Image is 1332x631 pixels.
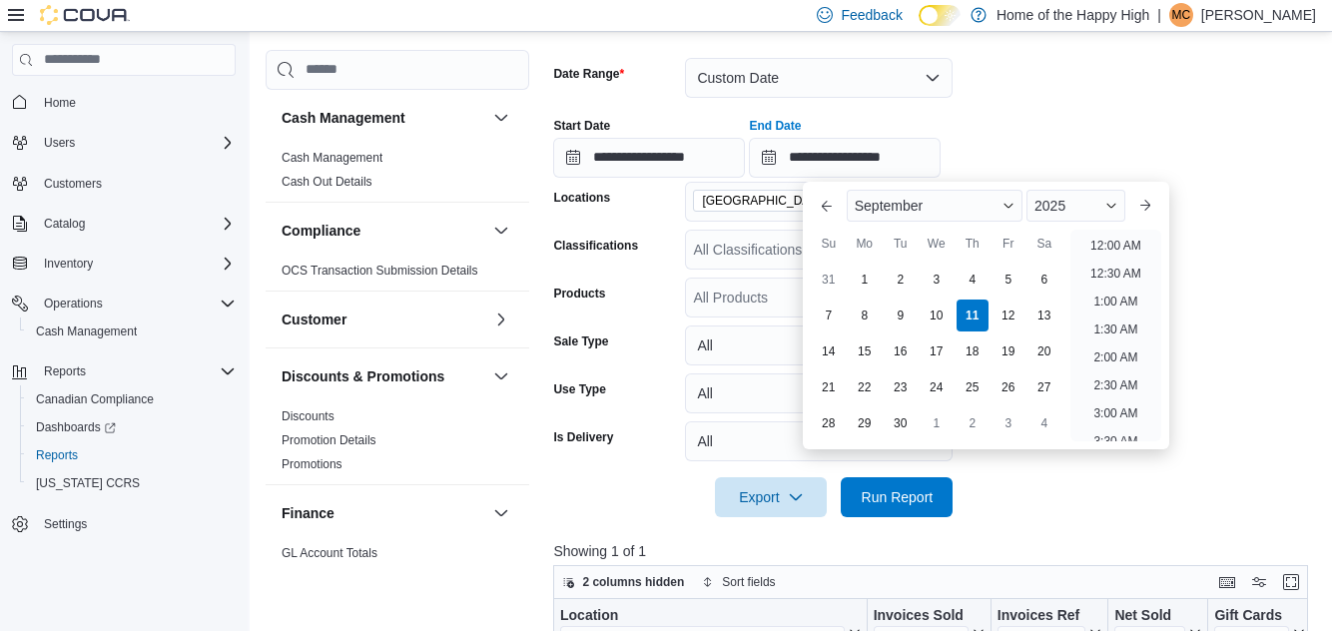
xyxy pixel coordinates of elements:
input: Press the down key to open a popover containing a calendar. [553,138,745,178]
div: Location [560,606,845,625]
a: Dashboards [28,415,124,439]
div: day-13 [1028,300,1060,331]
div: day-22 [849,371,881,403]
button: Cash Management [20,317,244,345]
div: day-26 [993,371,1024,403]
button: Export [715,477,827,517]
button: Customers [4,169,244,198]
button: Customer [282,310,485,329]
div: day-2 [957,407,989,439]
span: Cash Management [282,150,382,166]
span: Washington CCRS [28,471,236,495]
button: Custom Date [685,58,953,98]
a: Reports [28,443,86,467]
span: Settings [36,511,236,536]
button: Reports [36,359,94,383]
label: Classifications [553,238,638,254]
span: Promotion Details [282,432,376,448]
a: Dashboards [20,413,244,441]
span: Customers [44,176,102,192]
div: day-3 [993,407,1024,439]
button: All [685,325,953,365]
div: day-17 [921,335,953,367]
span: Canadian Compliance [36,391,154,407]
span: Cash Management [36,323,137,339]
span: Run Report [862,487,934,507]
button: Canadian Compliance [20,385,244,413]
span: GL Account Totals [282,545,377,561]
div: day-1 [921,407,953,439]
div: Net Sold [1115,606,1186,625]
a: OCS Transaction Submission Details [282,264,478,278]
div: day-4 [957,264,989,296]
h3: Cash Management [282,108,405,128]
span: Catalog [36,212,236,236]
button: Cash Management [489,106,513,130]
div: day-24 [921,371,953,403]
button: Users [4,129,244,157]
button: Display options [1247,570,1271,594]
div: Button. Open the month selector. September is currently selected. [847,190,1022,222]
a: Settings [36,512,95,536]
button: Keyboard shortcuts [1215,570,1239,594]
a: Home [36,91,84,115]
span: Catalog [44,216,85,232]
a: [US_STATE] CCRS [28,471,148,495]
button: Enter fullscreen [1279,570,1303,594]
h3: Compliance [282,221,360,241]
span: OCS Transaction Submission Details [282,263,478,279]
div: day-29 [849,407,881,439]
div: Gift Cards [1215,606,1289,625]
div: day-31 [813,264,845,296]
a: Cash Management [28,319,145,343]
span: Cash Management [28,319,236,343]
label: Start Date [553,118,610,134]
div: day-2 [885,264,917,296]
div: Compliance [266,259,529,291]
div: Th [957,228,989,260]
button: Operations [36,292,111,315]
li: 12:30 AM [1082,262,1149,286]
span: 2025 [1034,198,1065,214]
div: day-20 [1028,335,1060,367]
span: Inventory [36,252,236,276]
a: Cash Out Details [282,175,372,189]
button: Discounts & Promotions [282,366,485,386]
button: Finance [282,503,485,523]
button: 2 columns hidden [554,570,692,594]
button: Discounts & Promotions [489,364,513,388]
button: Users [36,131,83,155]
a: Cash Management [282,151,382,165]
button: Reports [20,441,244,469]
li: 2:30 AM [1085,373,1145,397]
div: day-9 [885,300,917,331]
div: Cash Management [266,146,529,202]
li: 1:00 AM [1085,290,1145,314]
div: day-28 [813,407,845,439]
label: End Date [749,118,801,134]
span: Sort fields [722,574,775,590]
div: Discounts & Promotions [266,404,529,484]
div: day-3 [921,264,953,296]
div: day-4 [1028,407,1060,439]
div: day-14 [813,335,845,367]
label: Date Range [553,66,624,82]
p: | [1157,3,1161,27]
div: Fr [993,228,1024,260]
button: All [685,421,953,461]
label: Is Delivery [553,429,613,445]
a: Promotion Details [282,433,376,447]
button: [US_STATE] CCRS [20,469,244,497]
span: [US_STATE] CCRS [36,475,140,491]
li: 12:00 AM [1082,234,1149,258]
div: Matthew Cracknell [1169,3,1193,27]
span: September [855,198,923,214]
span: Feedback [841,5,902,25]
button: Home [4,88,244,117]
span: Inventory [44,256,93,272]
span: Operations [36,292,236,315]
div: Invoices Sold [874,606,969,625]
span: Export [727,477,815,517]
div: day-30 [885,407,917,439]
span: Home [44,95,76,111]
